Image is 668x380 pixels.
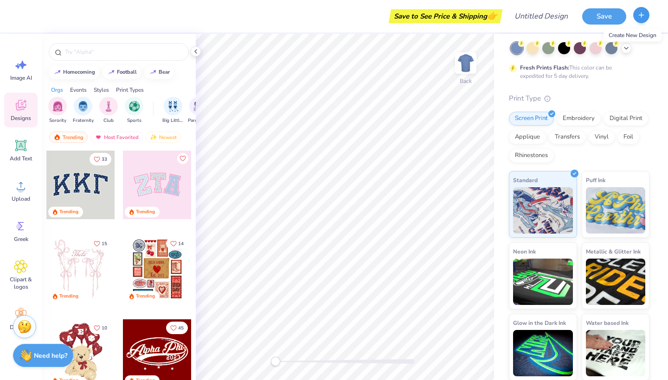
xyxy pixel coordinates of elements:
button: filter button [73,97,94,124]
div: homecoming [63,70,95,75]
span: Image AI [10,74,32,82]
div: Trending [136,293,155,300]
div: football [117,70,137,75]
div: filter for Parent's Weekend [188,97,209,124]
div: Trending [59,293,78,300]
div: Events [70,86,87,94]
button: filter button [48,97,67,124]
button: filter button [162,97,184,124]
img: Sports Image [129,101,140,112]
img: Glow in the Dark Ink [513,330,573,376]
button: bear [144,65,174,79]
button: filter button [188,97,209,124]
img: newest.gif [150,134,157,140]
img: trend_line.gif [54,70,61,75]
div: Digital Print [604,112,649,126]
span: Greek [14,235,28,243]
input: Untitled Design [507,7,575,25]
button: homecoming [49,65,99,79]
button: Like [90,153,111,165]
div: Transfers [549,130,586,144]
button: Like [177,153,188,164]
strong: Need help? [34,351,67,360]
span: Decorate [10,323,32,331]
img: most_fav.gif [95,134,102,140]
div: Trending [136,209,155,215]
div: Save to See Price & Shipping [391,9,500,23]
div: Most Favorited [90,132,143,143]
div: Foil [617,130,639,144]
button: Like [90,322,111,334]
img: Sorority Image [52,101,63,112]
button: Like [166,322,188,334]
img: Metallic & Glitter Ink [586,259,646,305]
span: 15 [102,241,107,246]
button: filter button [99,97,118,124]
img: Club Image [103,101,114,112]
div: Vinyl [589,130,615,144]
div: Create New Design [604,29,662,42]
span: 45 [178,326,184,330]
img: Neon Ink [513,259,573,305]
span: 10 [102,326,107,330]
div: Embroidery [557,112,601,126]
img: Parent's Weekend Image [193,101,204,112]
img: Fraternity Image [78,101,88,112]
span: Neon Ink [513,247,536,256]
span: Glow in the Dark Ink [513,318,566,328]
span: 👉 [487,10,497,21]
span: Water based Ink [586,318,629,328]
div: filter for Sports [125,97,143,124]
div: Trending [49,132,88,143]
div: Orgs [51,86,63,94]
div: filter for Club [99,97,118,124]
img: Standard [513,187,573,234]
div: Print Types [116,86,144,94]
button: football [103,65,141,79]
div: filter for Sorority [48,97,67,124]
div: Back [460,77,472,85]
span: Sports [127,117,141,124]
span: 33 [102,157,107,162]
span: Designs [11,114,31,122]
button: Like [90,237,111,250]
span: Big Little Reveal [162,117,184,124]
img: Big Little Reveal Image [168,101,178,112]
img: trending.gif [53,134,61,140]
input: Try "Alpha" [64,47,183,57]
span: Metallic & Glitter Ink [586,247,641,256]
div: This color can be expedited for 5 day delivery. [520,63,634,80]
span: Add Text [10,155,32,162]
img: trend_line.gif [108,70,115,75]
div: Applique [509,130,546,144]
img: Water based Ink [586,330,646,376]
span: Clipart & logos [6,276,36,291]
span: Standard [513,175,538,185]
strong: Fresh Prints Flash: [520,64,569,71]
div: Newest [146,132,181,143]
span: Upload [12,195,30,203]
button: Like [166,237,188,250]
span: 14 [178,241,184,246]
div: Trending [59,209,78,215]
button: Save [582,8,626,25]
div: Print Type [509,93,649,104]
button: filter button [125,97,143,124]
div: Styles [94,86,109,94]
div: Rhinestones [509,149,554,163]
div: filter for Fraternity [73,97,94,124]
img: Puff Ink [586,187,646,234]
span: Parent's Weekend [188,117,209,124]
img: Back [456,54,475,72]
span: Sorority [49,117,66,124]
div: filter for Big Little Reveal [162,97,184,124]
div: bear [159,70,170,75]
img: trend_line.gif [149,70,157,75]
div: Screen Print [509,112,554,126]
span: Fraternity [73,117,94,124]
span: Puff Ink [586,175,605,185]
span: Club [103,117,114,124]
div: Accessibility label [271,357,280,366]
